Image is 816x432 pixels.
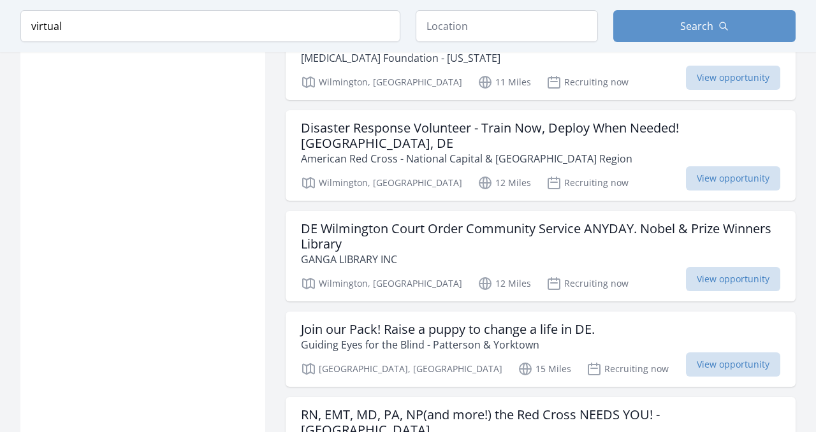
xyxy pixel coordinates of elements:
[301,322,595,337] h3: Join our Pack! Raise a puppy to change a life in DE.
[686,267,780,291] span: View opportunity
[301,75,462,90] p: Wilmington, [GEOGRAPHIC_DATA]
[546,276,629,291] p: Recruiting now
[301,120,780,151] h3: Disaster Response Volunteer - Train Now, Deploy When Needed! [GEOGRAPHIC_DATA], DE
[301,151,780,166] p: American Red Cross - National Capital & [GEOGRAPHIC_DATA] Region
[301,361,502,377] p: [GEOGRAPHIC_DATA], [GEOGRAPHIC_DATA]
[686,352,780,377] span: View opportunity
[518,361,571,377] p: 15 Miles
[477,276,531,291] p: 12 Miles
[477,175,531,191] p: 12 Miles
[686,166,780,191] span: View opportunity
[301,252,780,267] p: GANGA LIBRARY INC
[416,10,598,42] input: Location
[286,312,796,387] a: Join our Pack! Raise a puppy to change a life in DE. Guiding Eyes for the Blind - Patterson & Yor...
[680,18,713,34] span: Search
[546,75,629,90] p: Recruiting now
[301,337,595,352] p: Guiding Eyes for the Blind - Patterson & Yorktown
[546,175,629,191] p: Recruiting now
[613,10,796,42] button: Search
[286,110,796,201] a: Disaster Response Volunteer - Train Now, Deploy When Needed! [GEOGRAPHIC_DATA], DE American Red C...
[286,211,796,301] a: DE Wilmington Court Order Community Service ANYDAY. Nobel & Prize Winners Library GANGA LIBRARY I...
[301,221,780,252] h3: DE Wilmington Court Order Community Service ANYDAY. Nobel & Prize Winners Library
[301,276,462,291] p: Wilmington, [GEOGRAPHIC_DATA]
[286,25,796,100] a: Facilitate a Peer-Led [MEDICAL_DATA] Group in [US_STATE] [MEDICAL_DATA] Foundation - [US_STATE] W...
[301,175,462,191] p: Wilmington, [GEOGRAPHIC_DATA]
[686,66,780,90] span: View opportunity
[20,10,400,42] input: Keyword
[301,50,650,66] p: [MEDICAL_DATA] Foundation - [US_STATE]
[477,75,531,90] p: 11 Miles
[586,361,669,377] p: Recruiting now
